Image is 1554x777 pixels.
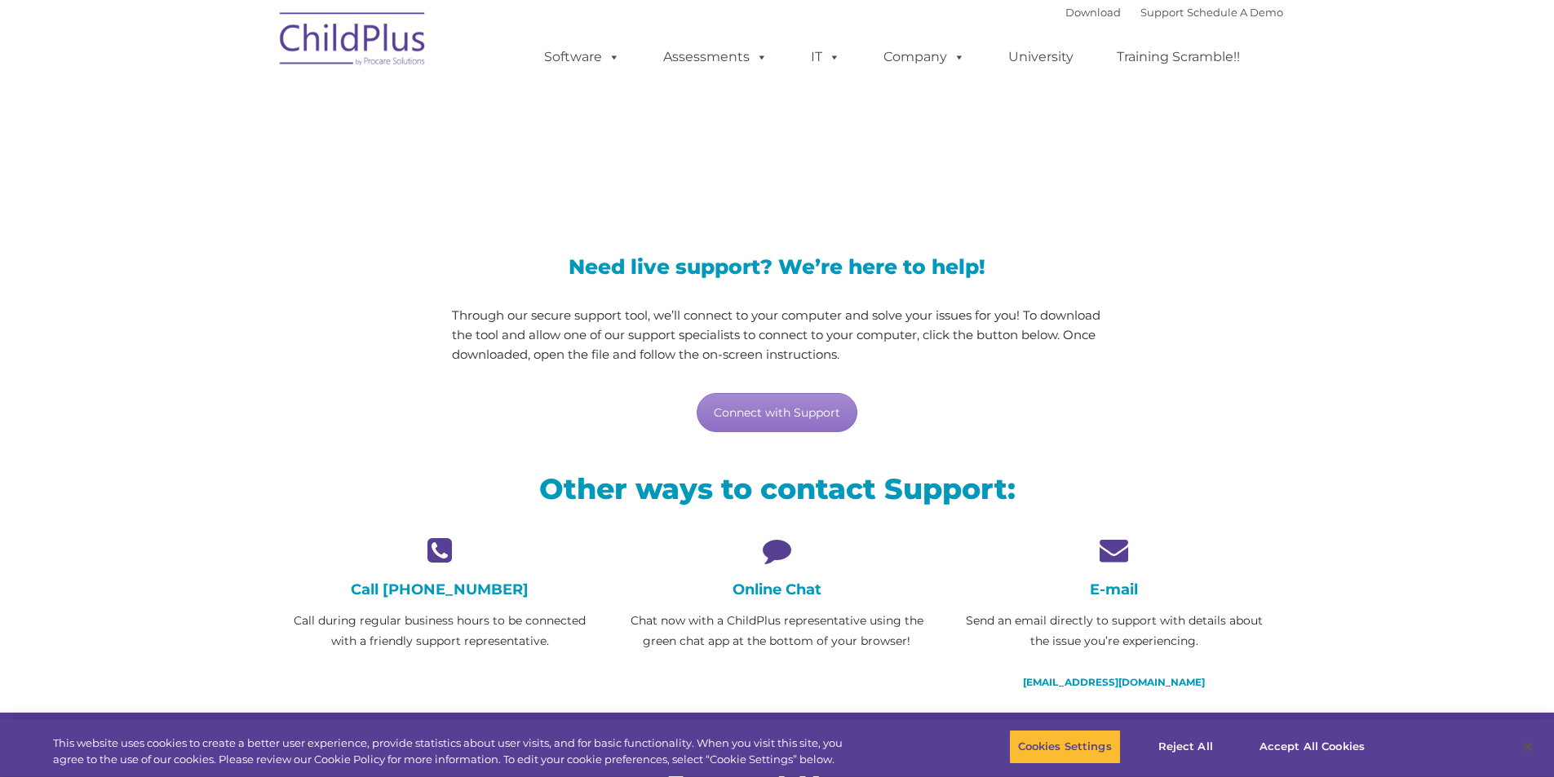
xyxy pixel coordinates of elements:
[1065,6,1283,19] font: |
[992,41,1090,73] a: University
[1251,730,1374,764] button: Accept All Cookies
[284,470,1271,507] h2: Other ways to contact Support:
[1023,676,1205,688] a: [EMAIL_ADDRESS][DOMAIN_NAME]
[452,306,1102,364] p: Through our secure support tool, we’ll connect to your computer and solve your issues for you! To...
[53,735,855,767] div: This website uses cookies to create a better user experience, provide statistics about user visit...
[795,41,857,73] a: IT
[528,41,636,73] a: Software
[1009,730,1121,764] button: Cookies Settings
[284,581,596,598] h4: Call [PHONE_NUMBER]
[1100,41,1256,73] a: Training Scramble!!
[452,257,1102,277] h3: Need live support? We’re here to help!
[272,1,435,82] img: ChildPlus by Procare Solutions
[1187,6,1283,19] a: Schedule A Demo
[867,41,981,73] a: Company
[958,581,1270,598] h4: E-mail
[958,611,1270,651] p: Send an email directly to support with details about the issue you’re experiencing.
[1065,6,1121,19] a: Download
[1510,729,1546,765] button: Close
[647,41,784,73] a: Assessments
[284,117,894,167] span: LiveSupport with SplashTop
[284,611,596,651] p: Call during regular business hours to be connected with a friendly support representative.
[1140,6,1184,19] a: Support
[1135,730,1237,764] button: Reject All
[621,581,933,598] h4: Online Chat
[621,611,933,651] p: Chat now with a ChildPlus representative using the green chat app at the bottom of your browser!
[697,393,857,432] a: Connect with Support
